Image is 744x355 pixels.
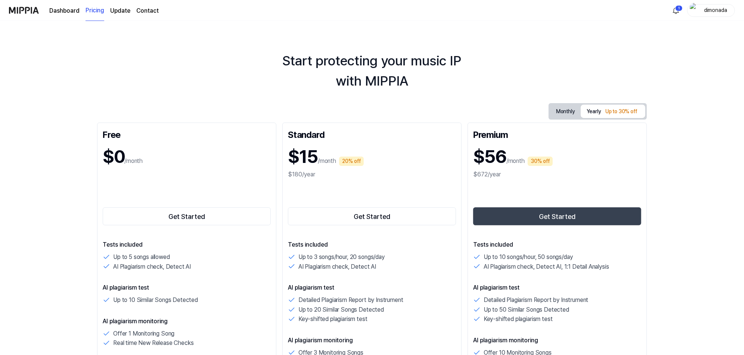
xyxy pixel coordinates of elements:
a: Dashboard [49,6,80,15]
div: 1 [675,5,683,11]
p: /month [506,157,525,166]
div: $672/year [473,170,641,179]
p: Up to 50 Similar Songs Detected [484,305,569,315]
div: $180/year [288,170,456,179]
p: Tests included [288,240,456,249]
button: profiledimonada [687,4,735,17]
p: AI Plagiarism check, Detect AI [113,262,191,272]
p: Up to 20 Similar Songs Detected [298,305,384,315]
p: Key-shifted plagiarism test [298,314,368,324]
p: Up to 5 songs allowed [113,252,170,262]
p: Detailed Plagiarism Report by Instrument [484,295,589,305]
p: AI plagiarism monitoring [103,317,271,326]
a: Get Started [288,206,456,227]
a: Contact [136,6,159,15]
div: 30% off [528,157,553,166]
p: AI plagiarism test [288,283,456,292]
div: Free [103,128,271,140]
p: /month [124,157,143,166]
p: /month [318,157,336,166]
button: Monthly [550,105,581,118]
button: 알림1 [670,4,682,16]
img: profile [690,3,699,18]
a: Get Started [473,206,641,227]
p: Detailed Plagiarism Report by Instrument [298,295,403,305]
div: 20% off [339,157,364,166]
img: 알림 [672,6,681,15]
button: Yearly [581,105,645,118]
p: Up to 10 songs/hour, 50 songs/day [484,252,573,262]
p: Up to 10 Similar Songs Detected [113,295,198,305]
p: AI Plagiarism check, Detect AI, 1:1 Detail Analysis [484,262,609,272]
p: AI plagiarism monitoring [473,336,641,345]
p: Real time New Release Checks [113,338,194,348]
p: AI plagiarism test [473,283,641,292]
a: Update [110,6,130,15]
button: Get Started [288,207,456,225]
button: Get Started [473,207,641,225]
div: dimonada [701,6,730,14]
a: Get Started [103,206,271,227]
p: AI Plagiarism check, Detect AI [298,262,376,272]
h1: $15 [288,143,318,170]
a: Pricing [86,0,104,21]
div: Up to 30% off [603,106,639,117]
h1: $0 [103,143,124,170]
div: Standard [288,128,456,140]
h1: $56 [473,143,506,170]
p: Key-shifted plagiarism test [484,314,553,324]
p: AI plagiarism test [103,283,271,292]
p: Offer 1 Monitoring Song [113,329,174,339]
p: AI plagiarism monitoring [288,336,456,345]
button: Get Started [103,207,271,225]
p: Tests included [473,240,641,249]
p: Tests included [103,240,271,249]
p: Up to 3 songs/hour, 20 songs/day [298,252,385,262]
div: Premium [473,128,641,140]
